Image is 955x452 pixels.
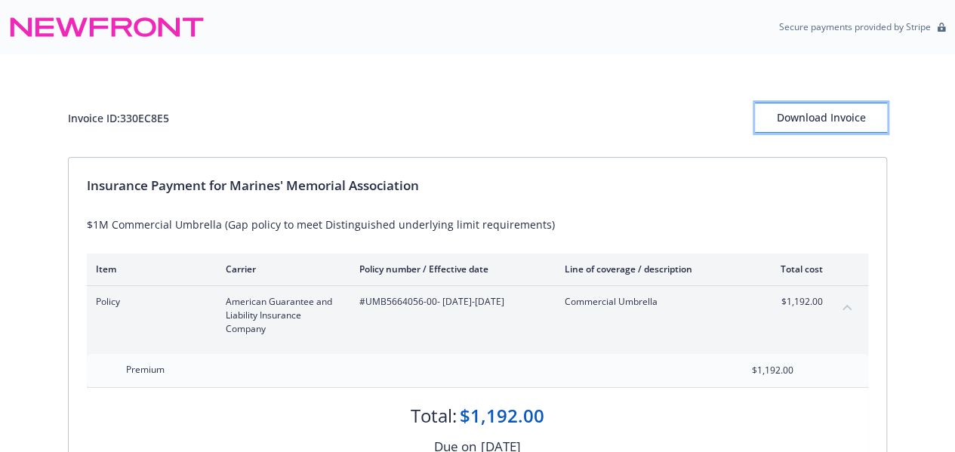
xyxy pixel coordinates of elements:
[87,286,868,345] div: PolicyAmerican Guarantee and Liability Insurance Company#UMB5664056-00- [DATE]-[DATE]Commercial U...
[359,263,541,275] div: Policy number / Effective date
[87,217,868,232] div: $1M Commercial Umbrella (Gap policy to meet Distinguished underlying limit requirements)
[96,295,202,309] span: Policy
[779,20,931,33] p: Secure payments provided by Stripe
[565,295,742,309] span: Commercial Umbrella
[835,295,859,319] button: collapse content
[766,295,823,309] span: $1,192.00
[704,359,803,382] input: 0.00
[411,403,457,429] div: Total:
[96,263,202,275] div: Item
[126,363,165,376] span: Premium
[755,103,887,132] div: Download Invoice
[87,176,868,195] div: Insurance Payment for Marines' Memorial Association
[565,263,742,275] div: Line of coverage / description
[755,103,887,133] button: Download Invoice
[68,110,169,126] div: Invoice ID: 330EC8E5
[766,263,823,275] div: Total cost
[226,295,335,336] span: American Guarantee and Liability Insurance Company
[460,403,544,429] div: $1,192.00
[226,263,335,275] div: Carrier
[359,295,541,309] span: #UMB5664056-00 - [DATE]-[DATE]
